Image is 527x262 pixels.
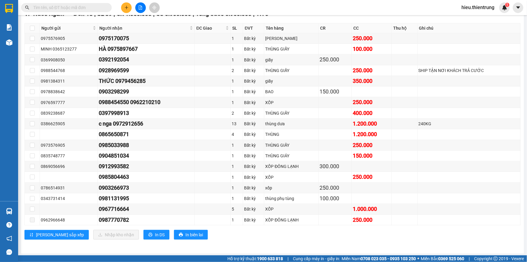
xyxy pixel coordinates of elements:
[353,216,391,224] div: 250.000
[257,256,283,261] strong: 1900 633 818
[99,87,194,96] div: 0903298299
[232,35,242,42] div: 1
[24,10,64,17] span: VP Nước Ngầm
[256,10,268,17] span: TH 0
[99,55,194,64] div: 0392192054
[41,99,97,106] div: 0976597777
[244,88,263,95] div: Bất kỳ
[353,152,391,160] div: 150.000
[81,5,146,15] b: [DOMAIN_NAME]
[320,162,351,171] div: 300.000
[353,109,391,117] div: 400.000
[506,3,508,7] span: 1
[265,99,317,106] div: XỐP
[196,10,252,17] span: Tổng cước 6.950.000
[232,131,242,138] div: 4
[320,87,351,96] div: 150.000
[469,255,470,262] span: |
[232,217,242,223] div: 1
[232,67,242,74] div: 2
[114,10,115,17] span: |
[232,88,242,95] div: 1
[41,35,97,42] div: 0975576905
[6,236,12,241] span: notification
[320,55,351,64] div: 250.000
[155,231,165,238] span: In DS
[99,25,188,31] span: Người nhận
[6,208,12,215] img: warehouse-icon
[265,131,317,138] div: THÙNG
[353,77,391,85] div: 350.000
[152,5,156,10] span: aim
[99,184,194,192] div: 0903266973
[244,163,263,170] div: Bất kỳ
[353,34,391,43] div: 250.000
[265,142,317,149] div: THÙNG GIẤY
[244,57,263,63] div: Bất kỳ
[505,3,509,7] sup: 1
[33,4,104,11] input: Tìm tên, số ĐT hoặc mã đơn
[320,184,351,192] div: 250.000
[244,206,263,212] div: Bất kỳ
[36,231,84,238] span: [PERSON_NAME] sắp xếp
[3,9,21,39] img: logo.jpg
[392,23,417,33] th: Thu hộ
[353,130,391,139] div: 1.200.000
[244,46,263,52] div: Bất kỳ
[149,2,160,13] button: aim
[94,10,96,17] span: |
[41,110,97,116] div: 0839238687
[353,66,391,75] div: 250.000
[5,4,13,13] img: logo-vxr
[457,4,499,11] span: hieu.thientrung
[32,43,146,100] h2: VP Nhận: Văn Phòng Đăk Nông
[185,231,203,238] span: In biên lai
[41,217,97,223] div: 0962966648
[353,45,391,53] div: 100.000
[148,233,153,237] span: printer
[361,256,416,261] strong: 0708 023 035 - 0935 103 250
[6,24,12,31] img: solution-icon
[320,194,351,203] div: 100.000
[73,10,93,17] span: Đơn 18
[288,255,288,262] span: |
[244,174,263,181] div: Bất kỳ
[99,173,194,181] div: 0985804463
[232,163,242,170] div: 1
[156,10,191,17] span: CC 5.900.000
[244,217,263,223] div: Bất kỳ
[99,45,194,53] div: HÀ 0975897667
[232,185,242,191] div: 1
[265,78,317,84] div: giấy
[342,255,416,262] span: Miền Nam
[419,67,519,74] div: SHIP TẬN NƠI KHÁCH TRẢ CƯỚC
[265,195,317,202] div: thùng phụ tùng
[244,99,263,106] div: Bất kỳ
[99,109,194,117] div: 0397998913
[265,152,317,159] div: THÙNG GIÁY
[438,256,464,261] strong: 0369 525 060
[117,10,152,17] span: CR 1.050.000
[265,110,317,116] div: THÙNG GIẤY
[135,2,146,13] button: file-add
[3,43,49,53] h2: 93PMZMKS
[24,5,54,41] b: Nhà xe Thiên Trung
[99,130,194,139] div: 0865650871
[232,57,242,63] div: 1
[265,57,317,63] div: giấy
[41,88,97,95] div: 0978838642
[41,185,97,191] div: 0786514931
[244,35,263,42] div: Bất kỳ
[99,98,194,106] div: 0988454550 0962210210
[232,206,242,212] div: 5
[232,120,242,127] div: 13
[99,120,194,128] div: c nga 0972912656
[99,152,194,160] div: 0904851034
[352,23,392,33] th: CC
[353,173,391,181] div: 250.000
[319,23,352,33] th: CR
[143,230,169,240] button: printerIn DS
[124,5,129,10] span: plus
[99,194,194,203] div: 0981131995
[99,162,194,171] div: 0912993582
